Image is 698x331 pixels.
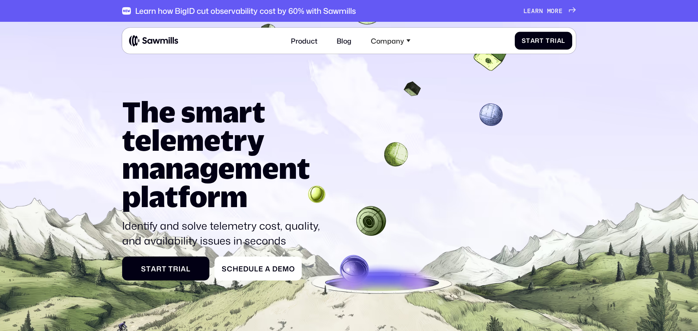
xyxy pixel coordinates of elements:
[289,265,295,273] span: o
[222,265,227,273] span: S
[278,265,282,273] span: e
[555,37,557,44] span: i
[539,7,543,15] span: n
[214,257,302,280] a: ScheduleaDemo
[547,7,551,15] span: m
[527,7,531,15] span: e
[122,257,209,280] a: StartTrial
[227,265,233,273] span: c
[535,7,539,15] span: r
[286,31,323,50] a: Product
[530,37,535,44] span: a
[265,265,270,273] span: a
[550,37,555,44] span: r
[258,265,263,273] span: e
[146,265,151,273] span: t
[557,37,562,44] span: a
[186,265,190,273] span: l
[535,37,539,44] span: r
[561,37,565,44] span: l
[156,265,162,273] span: r
[282,265,289,273] span: m
[151,265,156,273] span: a
[555,7,559,15] span: r
[371,36,404,45] div: Company
[546,37,550,44] span: T
[122,218,325,248] p: Identify and solve telemetry cost, quality, and availability issues in seconds
[272,265,278,273] span: D
[522,37,526,44] span: S
[526,37,530,44] span: t
[141,265,146,273] span: S
[254,265,258,273] span: l
[332,31,357,50] a: Blog
[162,265,167,273] span: t
[249,265,254,273] span: u
[523,7,576,15] a: Learnmore
[122,98,325,211] h1: The smart telemetry management platform
[233,265,238,273] span: h
[531,7,535,15] span: a
[539,37,544,44] span: t
[178,265,181,273] span: i
[173,265,178,273] span: r
[523,7,527,15] span: L
[559,7,563,15] span: e
[365,31,416,50] div: Company
[135,6,356,16] div: Learn how BigID cut observability cost by 60% with Sawmills
[515,32,573,49] a: StartTrial
[238,265,243,273] span: e
[551,7,555,15] span: o
[243,265,249,273] span: d
[181,265,186,273] span: a
[168,265,173,273] span: T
